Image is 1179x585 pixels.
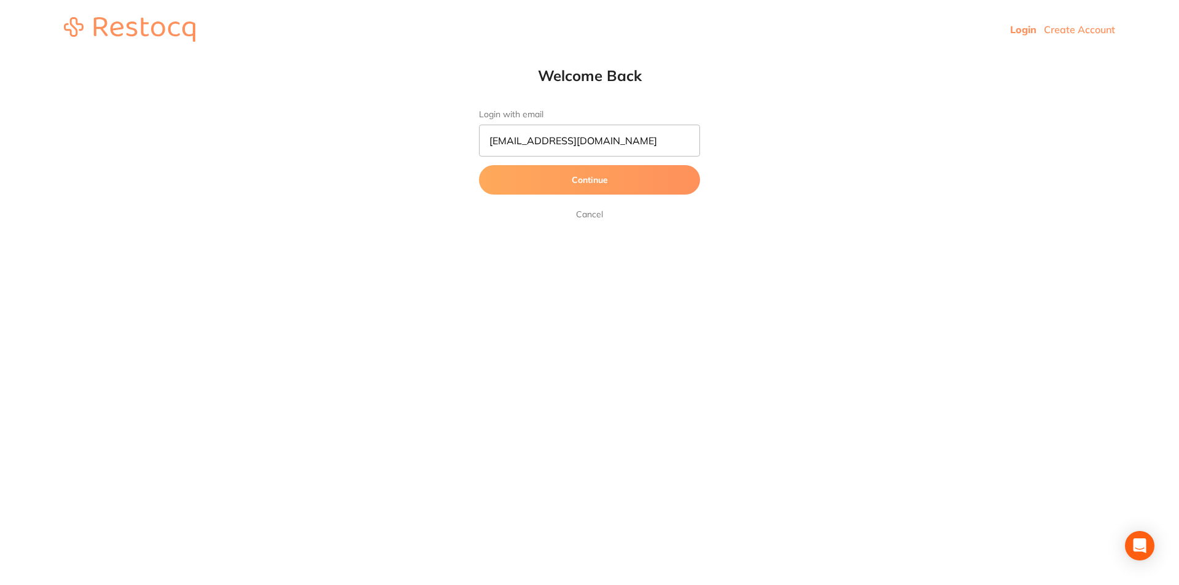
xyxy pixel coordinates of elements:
a: Cancel [574,207,605,222]
button: Continue [479,165,700,195]
label: Login with email [479,109,700,120]
img: restocq_logo.svg [64,17,195,42]
a: Create Account [1044,23,1115,36]
h1: Welcome Back [454,66,725,85]
div: Open Intercom Messenger [1125,531,1154,560]
a: Login [1010,23,1037,36]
